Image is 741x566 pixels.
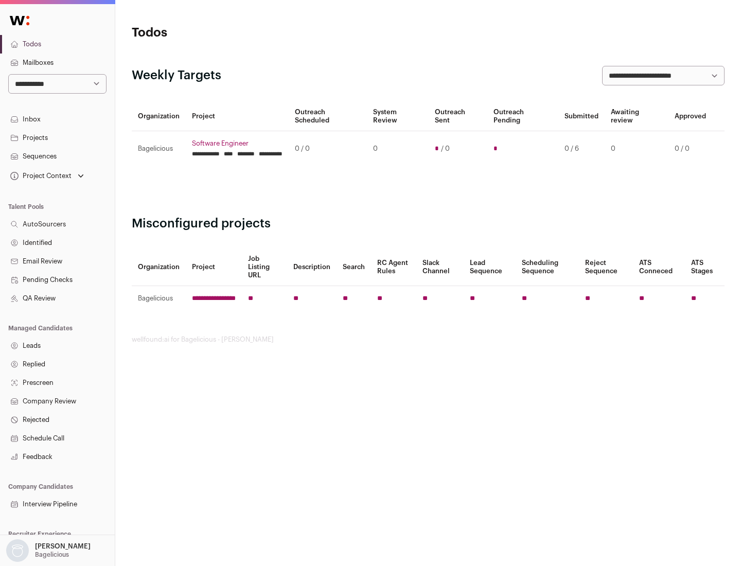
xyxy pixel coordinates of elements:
[558,131,605,167] td: 0 / 6
[8,172,72,180] div: Project Context
[605,102,668,131] th: Awaiting review
[441,145,450,153] span: / 0
[289,102,367,131] th: Outreach Scheduled
[579,249,633,286] th: Reject Sequence
[416,249,464,286] th: Slack Channel
[132,131,186,167] td: Bagelicious
[487,102,558,131] th: Outreach Pending
[4,10,35,31] img: Wellfound
[186,249,242,286] th: Project
[668,102,712,131] th: Approved
[132,67,221,84] h2: Weekly Targets
[132,286,186,311] td: Bagelicious
[287,249,337,286] th: Description
[516,249,579,286] th: Scheduling Sequence
[132,25,329,41] h1: Todos
[371,249,416,286] th: RC Agent Rules
[337,249,371,286] th: Search
[633,249,684,286] th: ATS Conneced
[6,539,29,562] img: nopic.png
[35,551,69,559] p: Bagelicious
[192,139,283,148] a: Software Engineer
[289,131,367,167] td: 0 / 0
[558,102,605,131] th: Submitted
[132,335,725,344] footer: wellfound:ai for Bagelicious - [PERSON_NAME]
[186,102,289,131] th: Project
[4,539,93,562] button: Open dropdown
[132,216,725,232] h2: Misconfigured projects
[429,102,488,131] th: Outreach Sent
[132,102,186,131] th: Organization
[605,131,668,167] td: 0
[132,249,186,286] th: Organization
[8,169,86,183] button: Open dropdown
[668,131,712,167] td: 0 / 0
[35,542,91,551] p: [PERSON_NAME]
[685,249,725,286] th: ATS Stages
[464,249,516,286] th: Lead Sequence
[367,102,428,131] th: System Review
[242,249,287,286] th: Job Listing URL
[367,131,428,167] td: 0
